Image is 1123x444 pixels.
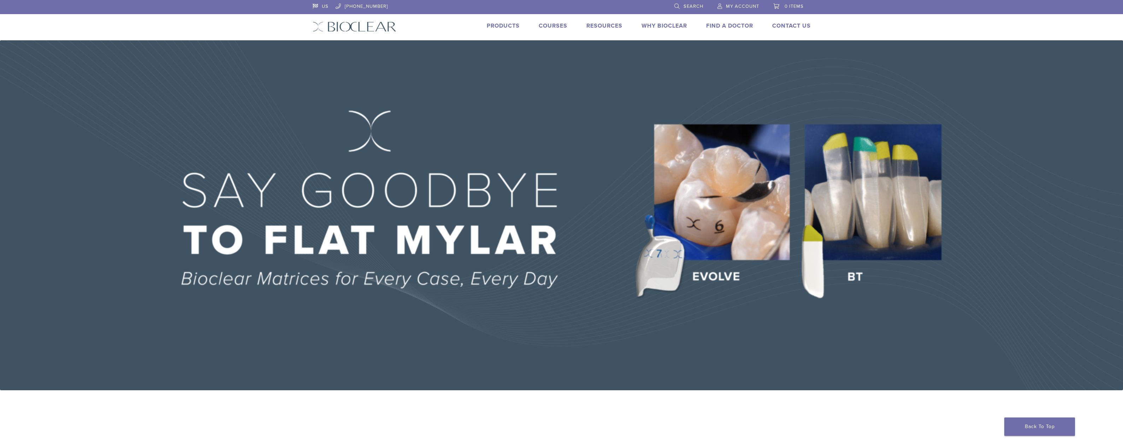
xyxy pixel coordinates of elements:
a: Back To Top [1004,417,1075,436]
a: Resources [586,22,622,29]
span: Search [684,4,703,9]
img: Bioclear [313,22,396,32]
span: 0 items [785,4,804,9]
a: Products [487,22,520,29]
a: Find A Doctor [706,22,753,29]
span: My Account [726,4,759,9]
a: Why Bioclear [642,22,687,29]
a: Courses [539,22,567,29]
a: Contact Us [772,22,811,29]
